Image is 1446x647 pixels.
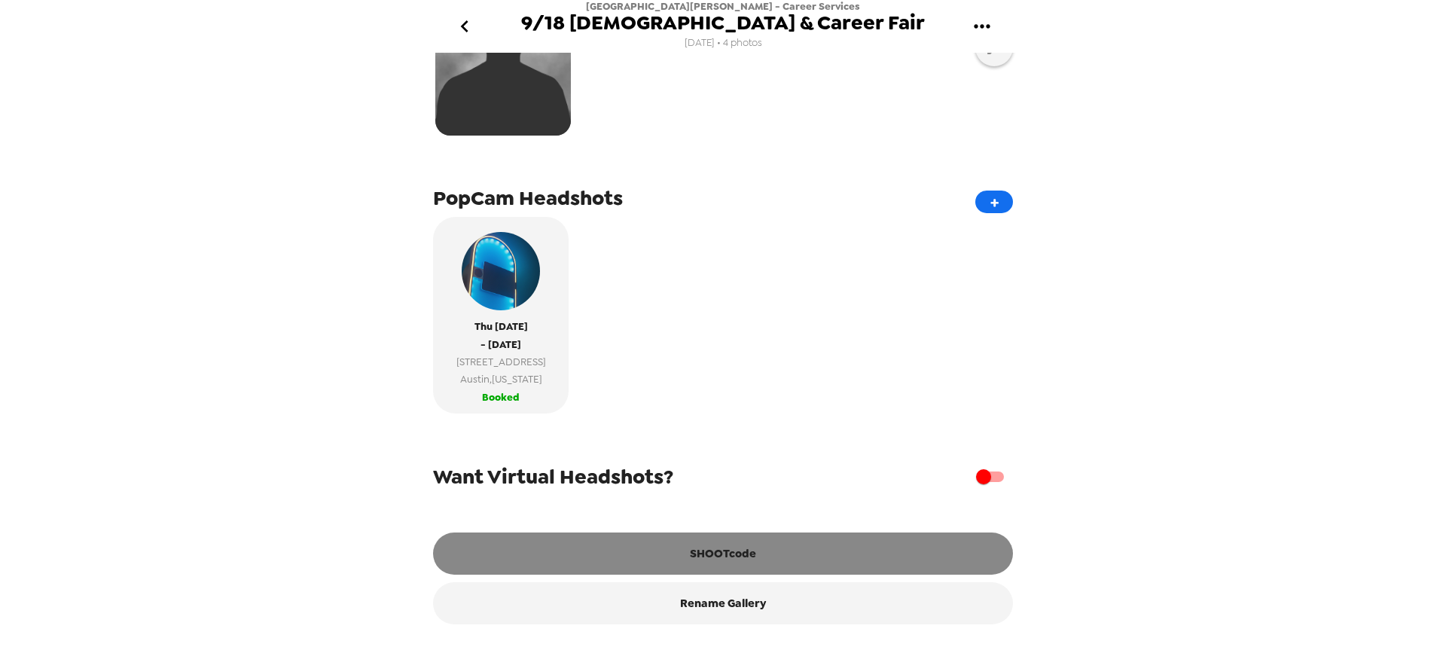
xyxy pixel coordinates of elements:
span: PopCam Headshots [433,185,623,212]
span: - [DATE] [480,336,521,353]
button: popcam exampleThu [DATE]- [DATE][STREET_ADDRESS]Austin,[US_STATE]Booked [433,217,569,414]
img: popcam example [462,232,540,310]
button: SHOOTcode [433,533,1013,575]
button: Rename Gallery [433,582,1013,624]
button: go back [440,2,489,51]
span: Thu [DATE] [474,318,528,335]
span: [STREET_ADDRESS] [456,353,546,371]
span: [DATE] • 4 photos [685,33,762,53]
span: Want Virtual Headshots? [433,463,673,490]
span: Booked [482,389,520,406]
span: Austin , [US_STATE] [456,371,546,388]
span: 9/18 [DEMOGRAPHIC_DATA] & Career Fair [521,13,925,33]
button: + [975,191,1013,213]
button: gallery menu [957,2,1006,51]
